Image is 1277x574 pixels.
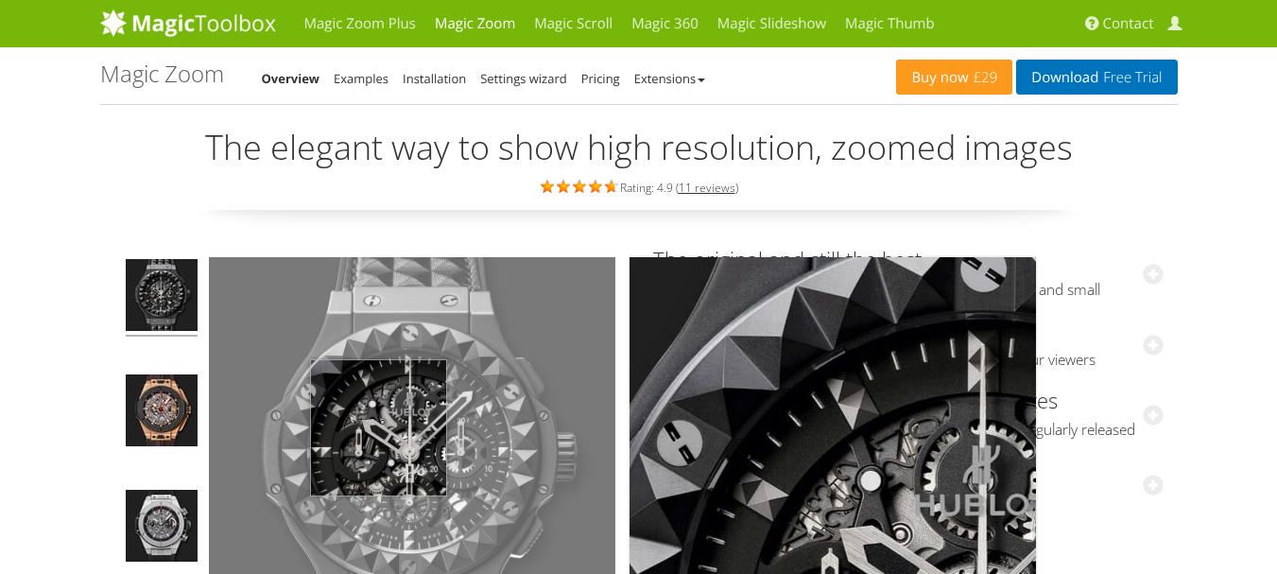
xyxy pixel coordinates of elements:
[653,351,1164,370] span: Effortlessly swap between many images, giving variety to your viewers
[100,176,1178,197] div: Rating: 4.9 ( )
[124,257,199,339] a: Big Bang Depeche Mode
[100,129,1178,166] h2: The elegant way to show high resolution, zoomed images
[124,488,199,569] a: Big Bang Unico Titanium
[1098,70,1162,85] span: Free Trial
[126,490,198,567] img: Big Bang Unico Titanium - Magic Zoom Demo
[126,374,198,452] img: Big Bang Ferrari King Gold Carbon
[262,70,320,87] a: Overview
[653,386,1164,440] a: Future-proof your site with regular updatesAlways look fabulous – you'll have access to new versi...
[653,245,1164,299] a: The original and still the bestMagic Zoom has been the professional choice of brands big and small
[480,70,567,87] a: Settings wizard
[653,456,1164,510] a: Fully responsive JavaScript image zoomShow every detail on any device
[969,70,998,85] span: £29
[581,70,620,87] a: Pricing
[1103,14,1154,33] span: Contact
[334,70,388,87] a: Examples
[896,60,1012,95] a: Buy now£29
[100,61,224,86] h1: Magic Zoom
[679,180,735,196] a: 11 reviews
[653,421,1164,440] span: Always look fabulous – you'll have access to new versions, regularly released
[634,70,705,87] a: Extensions
[653,281,1164,300] span: Magic Zoom has been the professional choice of brands big and small
[100,9,276,37] img: MagicToolbox.com - Image tools for your website
[1016,60,1177,95] a: DownloadFree Trial
[653,491,1164,510] span: Show every detail on any device
[403,70,466,87] a: Installation
[653,316,1164,370] a: Show plenty of product imagesEffortlessly swap between many images, giving variety to your viewers
[124,373,199,454] a: Big Bang Ferrari King Gold Carbon
[126,259,198,337] img: Big Bang Depeche Mode - Magic Zoom Demo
